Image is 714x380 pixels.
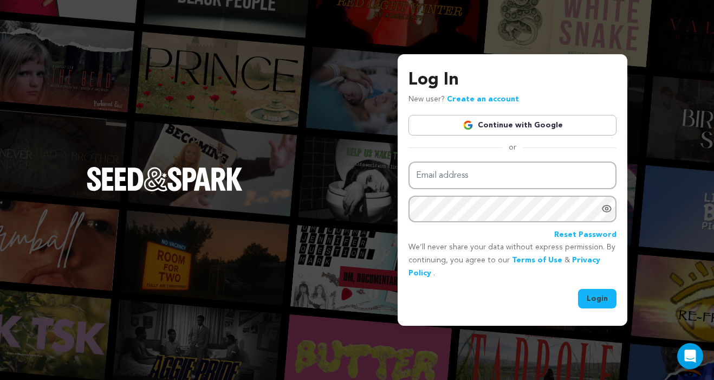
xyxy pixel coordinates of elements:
a: Show password as plain text. Warning: this will display your password on the screen. [601,203,612,214]
a: Continue with Google [408,115,616,136]
a: Create an account [447,95,519,103]
a: Terms of Use [512,256,562,264]
div: Open Intercom Messenger [677,343,703,369]
span: or [502,142,523,153]
a: Seed&Spark Homepage [87,167,243,212]
a: Privacy Policy [408,256,600,277]
h3: Log In [408,67,616,93]
p: New user? [408,93,519,106]
img: Google logo [463,120,473,131]
button: Login [578,289,616,308]
p: We’ll never share your data without express permission. By continuing, you agree to our & . [408,241,616,280]
a: Reset Password [554,229,616,242]
input: Email address [408,162,616,189]
img: Seed&Spark Logo [87,167,243,191]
